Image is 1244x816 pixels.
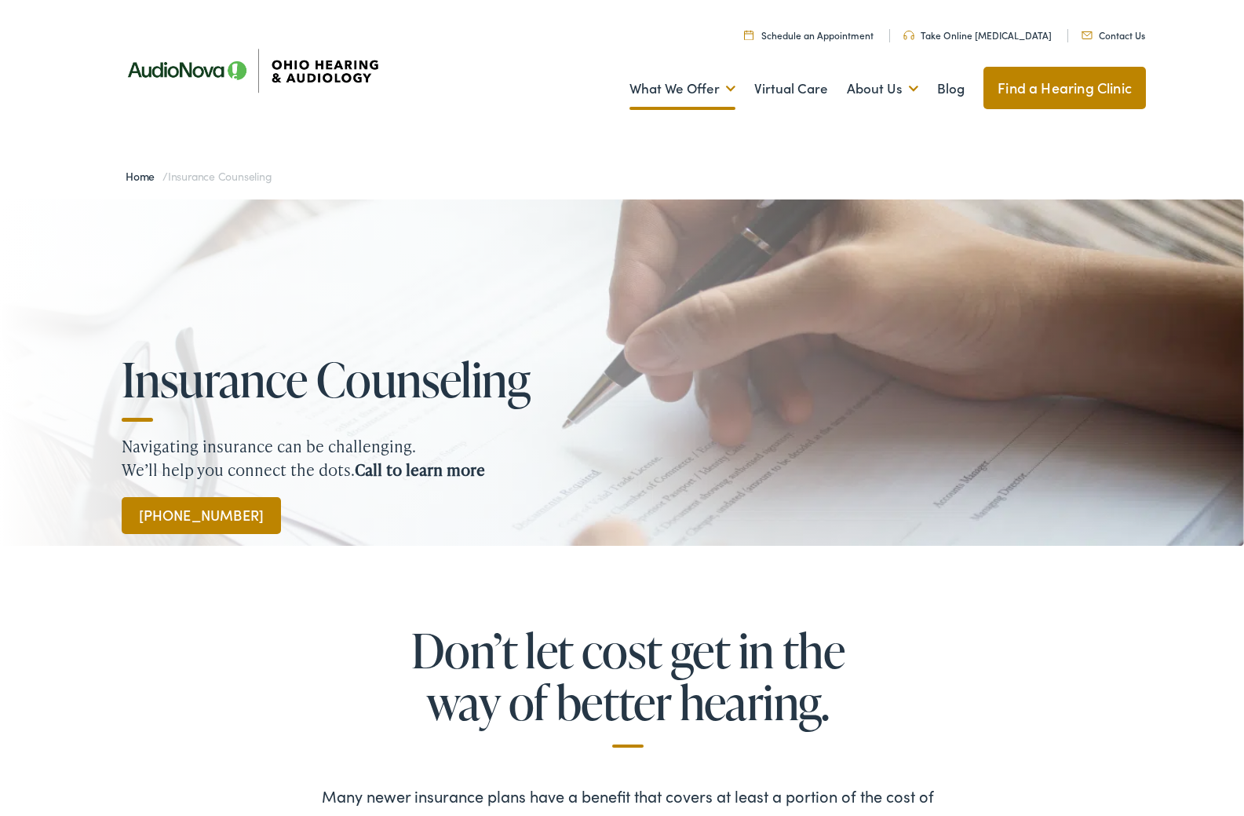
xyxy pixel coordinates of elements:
a: [PHONE_NUMBER] [122,493,281,530]
span: / [126,164,272,180]
img: Calendar Icon to schedule a hearing appointment in Cincinnati, OH [744,26,753,36]
img: Mail icon representing email contact with Ohio Hearing in Cincinnati, OH [1082,27,1093,35]
a: Take Online [MEDICAL_DATA] [903,24,1052,38]
a: About Us [847,56,918,114]
a: What We Offer [629,56,735,114]
h1: Insurance Counseling [122,349,561,401]
a: Contact Us [1082,24,1145,38]
a: Schedule an Appointment [744,24,874,38]
a: Home [126,164,162,180]
p: Navigating insurance can be challenging. We’ll help you connect the dots. [122,430,1134,478]
strong: Call to learn more [355,455,485,477]
a: Find a Hearing Clinic [983,63,1146,105]
a: Blog [937,56,965,114]
img: Headphones icone to schedule online hearing test in Cincinnati, OH [903,27,914,36]
span: Insurance Counseling [168,164,272,180]
a: Virtual Care [754,56,828,114]
h2: Don’t let cost get in the way of better hearing. [204,620,1052,744]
